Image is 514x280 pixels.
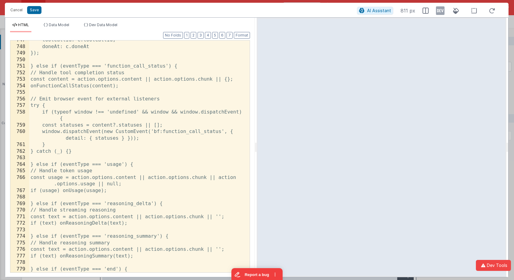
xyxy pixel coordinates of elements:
[367,8,391,13] span: AI Assistant
[10,109,29,122] div: 758
[10,89,29,96] div: 755
[10,168,29,174] div: 765
[18,23,29,27] span: HTML
[212,32,218,39] button: 5
[401,7,415,14] span: 811 px
[163,32,183,39] button: No Folds
[10,128,29,142] div: 760
[184,32,189,39] button: 1
[10,233,29,240] div: 774
[10,259,29,266] div: 778
[10,161,29,168] div: 764
[10,220,29,227] div: 772
[205,32,211,39] button: 4
[10,214,29,220] div: 771
[10,63,29,70] div: 751
[219,32,225,39] button: 6
[10,76,29,83] div: 753
[10,253,29,260] div: 777
[10,194,29,201] div: 768
[10,201,29,207] div: 769
[10,142,29,148] div: 761
[10,50,29,57] div: 749
[89,23,117,27] span: Dev Data Model
[476,260,511,271] button: Dev Tools
[10,96,29,103] div: 756
[234,32,250,39] button: Format
[10,44,29,50] div: 748
[10,207,29,214] div: 770
[191,32,196,39] button: 2
[10,240,29,247] div: 775
[10,187,29,194] div: 767
[10,246,29,253] div: 776
[10,102,29,109] div: 757
[10,83,29,89] div: 754
[27,6,41,14] button: Save
[10,148,29,155] div: 762
[10,155,29,161] div: 763
[10,57,29,63] div: 750
[10,70,29,76] div: 752
[10,122,29,129] div: 759
[10,174,29,187] div: 766
[227,32,233,39] button: 7
[7,6,26,14] button: Cancel
[49,23,69,27] span: Data Model
[198,32,204,39] button: 3
[10,266,29,273] div: 779
[10,227,29,233] div: 773
[357,7,393,15] button: AI Assistant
